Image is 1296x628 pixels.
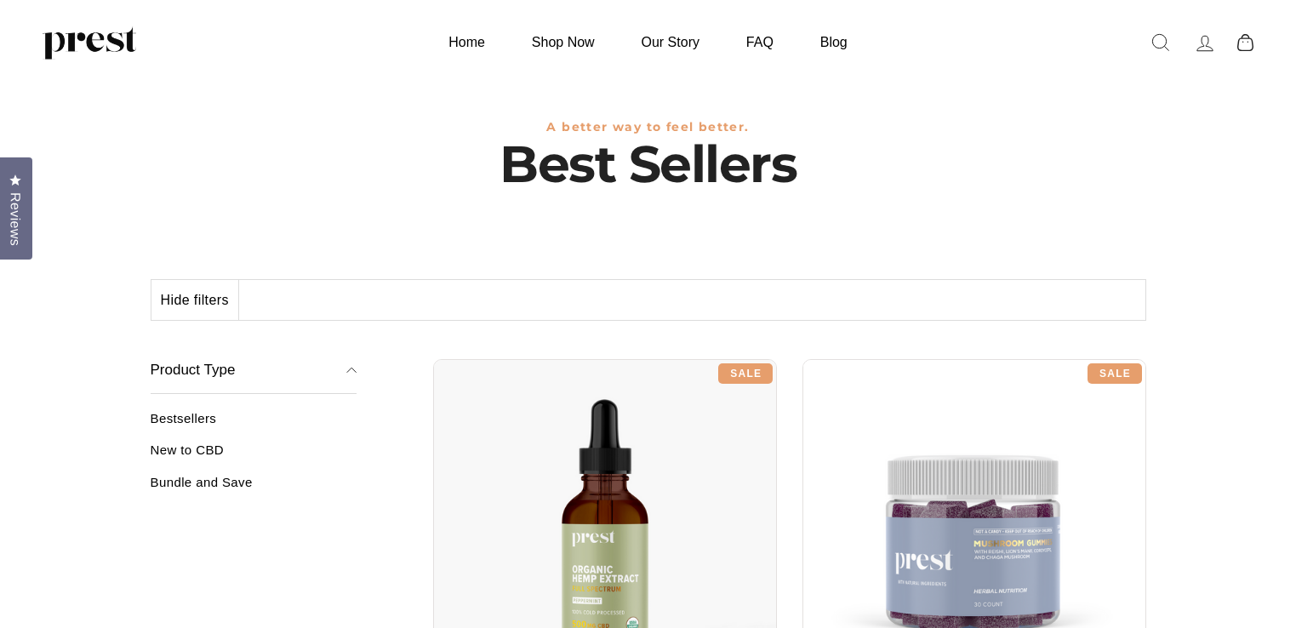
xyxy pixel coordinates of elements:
a: Our Story [620,26,721,59]
ul: Primary [427,26,868,59]
img: PREST ORGANICS [43,26,136,60]
h1: Best Sellers [151,134,1146,194]
button: Product Type [151,346,357,394]
a: New to CBD [151,442,357,471]
a: Home [427,26,506,59]
button: Hide filters [151,280,239,321]
div: Sale [1088,363,1142,384]
a: Blog [799,26,869,59]
a: FAQ [725,26,795,59]
span: Reviews [4,192,26,246]
a: Shop Now [511,26,616,59]
a: Bundle and Save [151,475,357,503]
h3: A better way to feel better. [151,120,1146,134]
a: Bestsellers [151,411,357,439]
div: Sale [718,363,773,384]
